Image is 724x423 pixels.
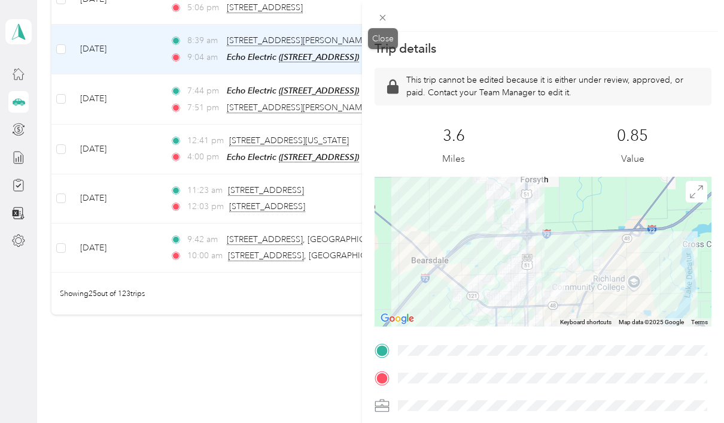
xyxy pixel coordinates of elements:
[375,40,436,57] p: Trip details
[691,319,708,325] a: Terms (opens in new tab)
[621,152,644,167] p: Value
[406,74,701,99] p: This trip cannot be edited because it is either under review, approved, or paid. Contact your Tea...
[368,28,398,49] div: Close
[617,126,648,146] p: 0.85
[378,311,417,327] a: Open this area in Google Maps (opens a new window)
[443,126,465,146] p: 3.6
[560,318,612,327] button: Keyboard shortcuts
[442,152,465,167] p: Miles
[378,311,417,327] img: Google
[619,319,684,325] span: Map data ©2025 Google
[657,356,724,423] iframe: Everlance-gr Chat Button Frame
